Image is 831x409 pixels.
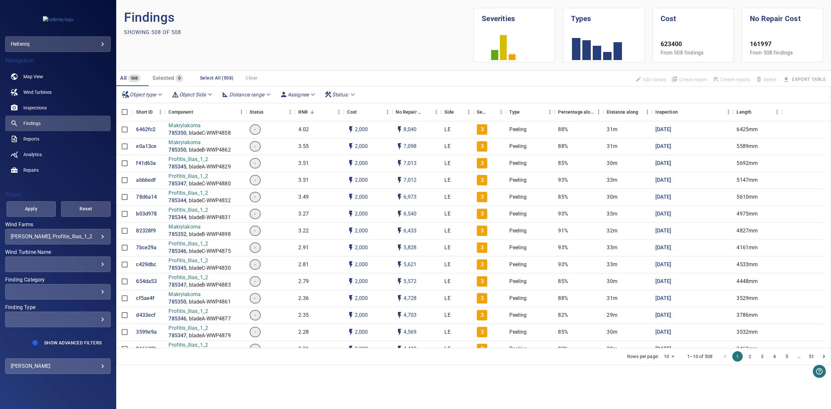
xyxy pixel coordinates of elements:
h1: No Repair Cost [750,8,815,24]
p: , bladeC-WWP4830 [186,265,230,272]
button: Menu [724,107,733,117]
a: 785345 [168,163,186,171]
p: LE [444,143,450,150]
a: 785350 [168,146,186,154]
a: [DATE] [655,210,671,218]
p: [DATE] [655,193,671,201]
button: Menu [464,107,474,117]
div: helleniq [5,36,111,52]
div: [PERSON_NAME] [11,361,105,371]
span: Map View [23,73,43,80]
p: 3 [481,143,484,150]
svg: Auto impact [396,328,403,336]
button: Menu [431,107,441,117]
p: 3.55 [298,143,309,150]
h1: Cost [661,8,726,24]
p: [DATE] [655,345,671,353]
svg: Auto impact [396,193,403,201]
span: All [120,75,127,81]
button: Menu [155,107,165,117]
p: 161997 [750,40,815,49]
svg: Auto cost [347,345,355,353]
p: 85% [558,160,568,167]
svg: Auto cost [347,159,355,167]
p: 785352 [168,231,186,238]
p: 93% [558,177,568,184]
div: Type [509,103,520,121]
button: Go to page 51 [806,351,817,362]
img: helleniq-logo [43,16,73,23]
span: Findings that are included in repair orders can not be deleted [753,74,779,85]
span: Reset [69,205,103,213]
p: 33m [607,177,617,184]
p: 2,000 [355,143,368,150]
p: 785350 [168,130,186,137]
p: 5692mm [737,160,758,167]
a: repairs noActive [5,162,111,178]
p: [DATE] [655,261,671,268]
span: Wind Turbines [23,89,52,95]
p: 88% [558,126,568,133]
a: [DATE] [655,278,671,285]
em: Assignee [288,92,309,98]
label: Finding Type [5,305,111,310]
a: 3599e9a [136,328,157,336]
p: 5589mm [737,143,758,150]
p: Makrylakoma [168,139,230,146]
a: map noActive [5,69,111,84]
span: - [250,160,260,167]
p: 7,098 [403,143,416,150]
button: Sort [308,107,317,117]
p: 33m [607,210,617,218]
svg: Auto impact [396,227,403,235]
p: [DATE] [655,227,671,235]
a: 785346 [168,315,186,323]
span: - [250,193,260,201]
svg: Auto impact [396,176,403,184]
a: findings active [5,116,111,131]
a: 785347 [168,180,186,188]
div: Percentage along [558,103,594,121]
div: Status [250,103,263,121]
p: f41d63a [136,160,156,167]
div: Distance along [607,103,638,121]
svg: Auto impact [396,210,403,218]
p: 654da53 [136,278,157,285]
svg: Auto impact [396,143,403,150]
p: Peeling [509,126,527,133]
a: d433ecf [136,312,155,319]
em: Object Side [179,92,206,98]
svg: Auto impact [396,278,403,285]
p: 623400 [661,40,726,49]
div: [PERSON_NAME], Profitis_Ilias_1_2 [11,233,105,240]
div: Cost [344,103,392,121]
p: , bladeB-WWP4831 [186,214,230,221]
p: 3 [481,126,484,133]
h1: Severities [482,8,547,24]
p: Profitis_Ilias_1_2 [168,206,230,214]
div: Severity [474,103,506,121]
button: Menu [285,107,295,117]
div: 10 [661,352,677,361]
p: LE [444,126,450,133]
svg: Auto impact [396,261,403,268]
a: 6462fc2 [136,126,155,133]
p: 785350 [168,298,186,306]
a: [DATE] [655,126,671,133]
div: Side [444,103,454,121]
p: 31m [607,126,617,133]
span: From 508 findings [661,50,704,56]
a: [DATE] [655,328,671,336]
p: 88% [558,143,568,150]
div: Side [441,103,474,121]
p: Showing 508 of 508 [124,29,181,36]
p: 3 [481,177,484,184]
p: 3 [481,210,484,218]
p: Profitis_Ilias_1_2 [168,156,230,163]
